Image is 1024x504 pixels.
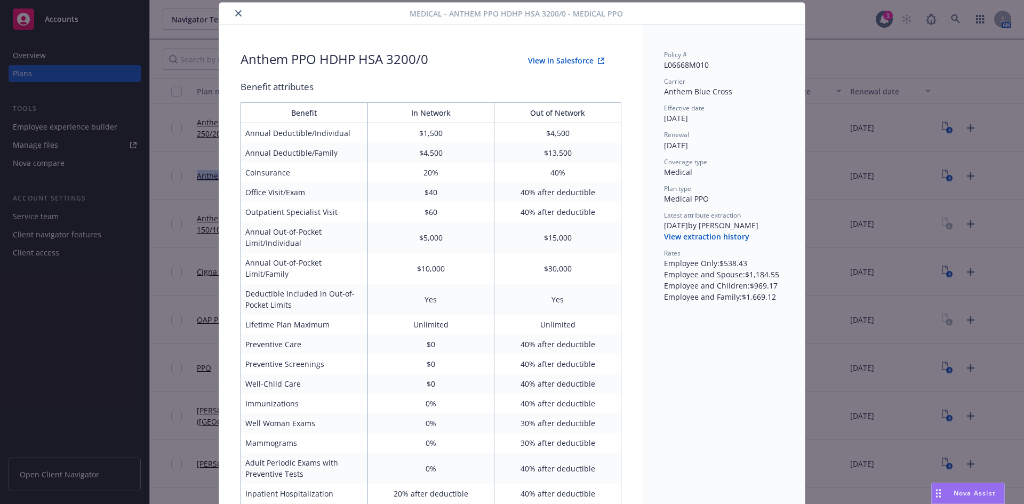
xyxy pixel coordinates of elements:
[664,86,783,97] div: Anthem Blue Cross
[241,484,368,503] td: Inpatient Hospitalization
[367,284,494,315] td: Yes
[494,354,621,374] td: 40% after deductible
[664,258,783,269] div: Employee Only : $538.43
[664,193,783,204] div: Medical PPO
[367,163,494,182] td: 20%
[494,394,621,413] td: 40% after deductible
[494,123,621,143] td: $4,500
[367,484,494,503] td: 20% after deductible
[241,453,368,484] td: Adult Periodic Exams with Preventive Tests
[241,374,368,394] td: Well-Child Care
[367,453,494,484] td: 0%
[494,103,621,123] th: Out of Network
[664,291,783,302] div: Employee and Family : $1,669.12
[664,231,749,242] button: View extraction history
[367,354,494,374] td: $0
[494,315,621,334] td: Unlimited
[241,315,368,334] td: Lifetime Plan Maximum
[241,80,621,94] div: Benefit attributes
[494,182,621,202] td: 40% after deductible
[954,489,996,498] span: Nova Assist
[241,222,368,253] td: Annual Out-of-Pocket Limit/Individual
[241,284,368,315] td: Deductible Included in Out-of-Pocket Limits
[494,334,621,354] td: 40% after deductible
[241,182,368,202] td: Office Visit/Exam
[410,8,623,19] span: Medical - Anthem PPO HDHP HSA 3200/0 - Medical PPO
[241,354,368,374] td: Preventive Screenings
[241,433,368,453] td: Mammograms
[241,163,368,182] td: Coinsurance
[494,163,621,182] td: 40%
[664,166,783,178] div: Medical
[664,220,783,231] div: [DATE] by [PERSON_NAME]
[494,453,621,484] td: 40% after deductible
[241,413,368,433] td: Well Woman Exams
[241,123,368,143] td: Annual Deductible/Individual
[241,143,368,163] td: Annual Deductible/Family
[664,249,681,258] span: Rates
[664,77,685,86] span: Carrier
[931,483,1005,504] button: Nova Assist
[664,269,783,280] div: Employee and Spouse : $1,184.55
[241,253,368,284] td: Annual Out-of-Pocket Limit/Family
[367,413,494,433] td: 0%
[664,103,705,113] span: Effective date
[367,103,494,123] th: In Network
[367,123,494,143] td: $1,500
[494,433,621,453] td: 30% after deductible
[494,253,621,284] td: $30,000
[511,50,621,71] button: View in Salesforce
[232,7,245,20] button: close
[664,211,741,220] span: Latest attribute extraction
[367,222,494,253] td: $5,000
[367,433,494,453] td: 0%
[367,202,494,222] td: $60
[494,222,621,253] td: $15,000
[241,50,428,71] div: Anthem PPO HDHP HSA 3200/0
[367,394,494,413] td: 0%
[664,140,783,151] div: [DATE]
[664,50,687,59] span: Policy #
[367,315,494,334] td: Unlimited
[494,413,621,433] td: 30% after deductible
[664,59,783,70] div: L06668M010
[367,182,494,202] td: $40
[241,334,368,354] td: Preventive Care
[664,280,783,291] div: Employee and Children : $969.17
[664,130,689,139] span: Renewal
[241,103,368,123] th: Benefit
[367,374,494,394] td: $0
[664,184,691,193] span: Plan type
[494,484,621,503] td: 40% after deductible
[241,202,368,222] td: Outpatient Specialist Visit
[367,253,494,284] td: $10,000
[367,143,494,163] td: $4,500
[494,284,621,315] td: Yes
[494,202,621,222] td: 40% after deductible
[494,143,621,163] td: $13,500
[494,374,621,394] td: 40% after deductible
[664,113,783,124] div: [DATE]
[664,157,707,166] span: Coverage type
[241,394,368,413] td: Immunizations
[367,334,494,354] td: $0
[932,483,945,503] div: Drag to move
